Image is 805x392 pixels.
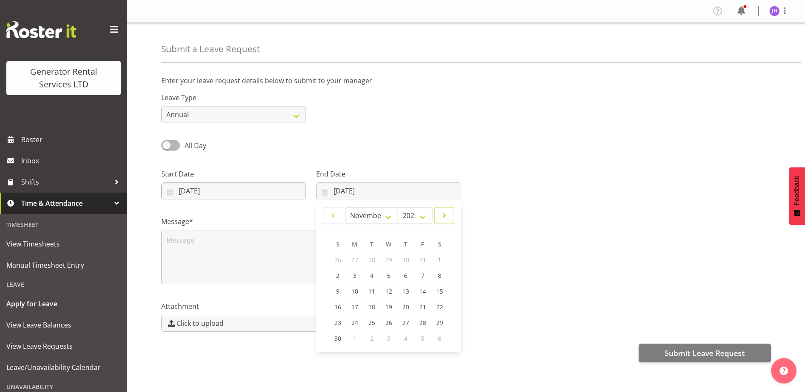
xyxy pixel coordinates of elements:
[161,169,306,179] label: Start Date
[316,169,461,179] label: End Date
[2,233,125,255] a: View Timesheets
[21,197,110,210] span: Time & Attendance
[368,303,375,311] span: 18
[6,340,121,353] span: View Leave Requests
[414,283,431,299] a: 14
[397,283,414,299] a: 13
[346,283,363,299] a: 10
[177,318,224,328] span: Click to upload
[419,287,426,295] span: 14
[404,272,407,280] span: 6
[161,76,771,86] p: Enter your leave request details below to submit to your manager
[6,319,121,331] span: View Leave Balances
[2,357,125,378] a: Leave/Unavailability Calendar
[2,276,125,293] div: Leave
[438,256,441,264] span: 1
[370,334,373,342] span: 2
[639,344,771,362] button: Submit Leave Request
[351,256,358,264] span: 27
[421,240,424,248] span: F
[387,272,390,280] span: 5
[419,319,426,327] span: 28
[161,92,306,103] label: Leave Type
[370,272,373,280] span: 4
[351,303,358,311] span: 17
[363,283,380,299] a: 11
[387,334,390,342] span: 3
[402,319,409,327] span: 27
[316,182,461,199] input: Click to select...
[336,287,339,295] span: 9
[386,240,391,248] span: W
[353,334,356,342] span: 1
[436,303,443,311] span: 22
[397,299,414,315] a: 20
[431,315,448,330] a: 29
[352,240,357,248] span: M
[431,252,448,268] a: 1
[414,315,431,330] a: 28
[161,44,260,54] h4: Submit a Leave Request
[353,272,356,280] span: 3
[665,347,745,358] span: Submit Leave Request
[431,299,448,315] a: 22
[329,268,346,283] a: 2
[336,272,339,280] span: 2
[363,299,380,315] a: 18
[438,240,441,248] span: S
[436,287,443,295] span: 15
[334,256,341,264] span: 26
[380,268,397,283] a: 5
[351,319,358,327] span: 24
[6,259,121,272] span: Manual Timesheet Entry
[380,299,397,315] a: 19
[6,21,76,38] img: Rosterit website logo
[397,315,414,330] a: 27
[414,299,431,315] a: 21
[793,176,801,205] span: Feedback
[431,283,448,299] a: 15
[161,216,461,227] label: Message*
[431,268,448,283] a: 8
[421,272,424,280] span: 7
[2,336,125,357] a: View Leave Requests
[438,334,441,342] span: 6
[414,268,431,283] a: 7
[368,287,375,295] span: 11
[21,176,110,188] span: Shifts
[397,268,414,283] a: 6
[2,255,125,276] a: Manual Timesheet Entry
[436,319,443,327] span: 29
[21,154,123,167] span: Inbox
[329,299,346,315] a: 16
[346,299,363,315] a: 17
[334,303,341,311] span: 16
[370,240,373,248] span: T
[402,287,409,295] span: 13
[351,287,358,295] span: 10
[402,256,409,264] span: 30
[385,319,392,327] span: 26
[161,301,461,311] label: Attachment
[368,256,375,264] span: 28
[329,315,346,330] a: 23
[2,216,125,233] div: Timesheet
[385,256,392,264] span: 29
[6,238,121,250] span: View Timesheets
[329,330,346,346] a: 30
[6,297,121,310] span: Apply for Leave
[438,272,441,280] span: 8
[15,65,112,91] div: Generator Rental Services LTD
[380,283,397,299] a: 12
[404,334,407,342] span: 4
[421,334,424,342] span: 5
[780,367,788,375] img: help-xxl-2.png
[363,315,380,330] a: 25
[346,315,363,330] a: 24
[185,141,206,150] span: All Day
[419,303,426,311] span: 21
[368,319,375,327] span: 25
[2,293,125,314] a: Apply for Leave
[385,303,392,311] span: 19
[346,268,363,283] a: 3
